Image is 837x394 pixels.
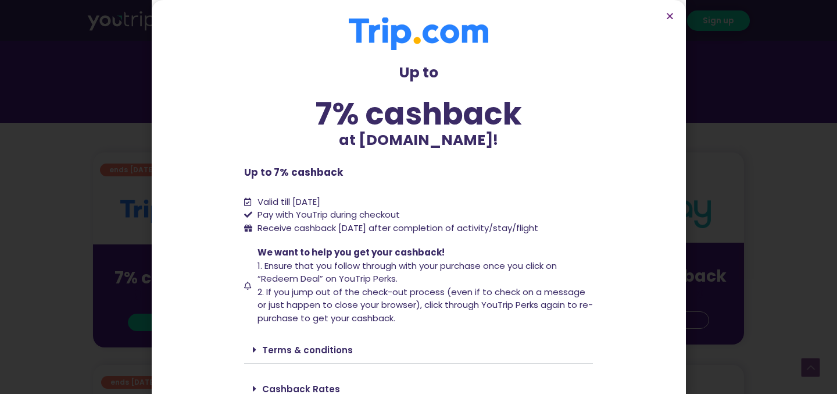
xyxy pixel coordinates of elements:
[244,336,593,364] div: Terms & conditions
[244,62,593,84] p: Up to
[244,129,593,151] p: at [DOMAIN_NAME]!
[262,344,353,356] a: Terms & conditions
[244,165,343,179] b: Up to 7% cashback
[257,222,538,234] span: Receive cashback [DATE] after completion of activity/stay/flight
[257,260,557,285] span: 1. Ensure that you follow through with your purchase once you click on “Redeem Deal” on YouTrip P...
[244,98,593,129] div: 7% cashback
[257,246,445,258] span: We want to help you get your cashback!
[257,286,593,324] span: 2. If you jump out of the check-out process (even if to check on a message or just happen to clos...
[257,196,320,208] span: Valid till [DATE]
[666,12,674,20] a: Close
[255,208,400,222] span: Pay with YouTrip during checkout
